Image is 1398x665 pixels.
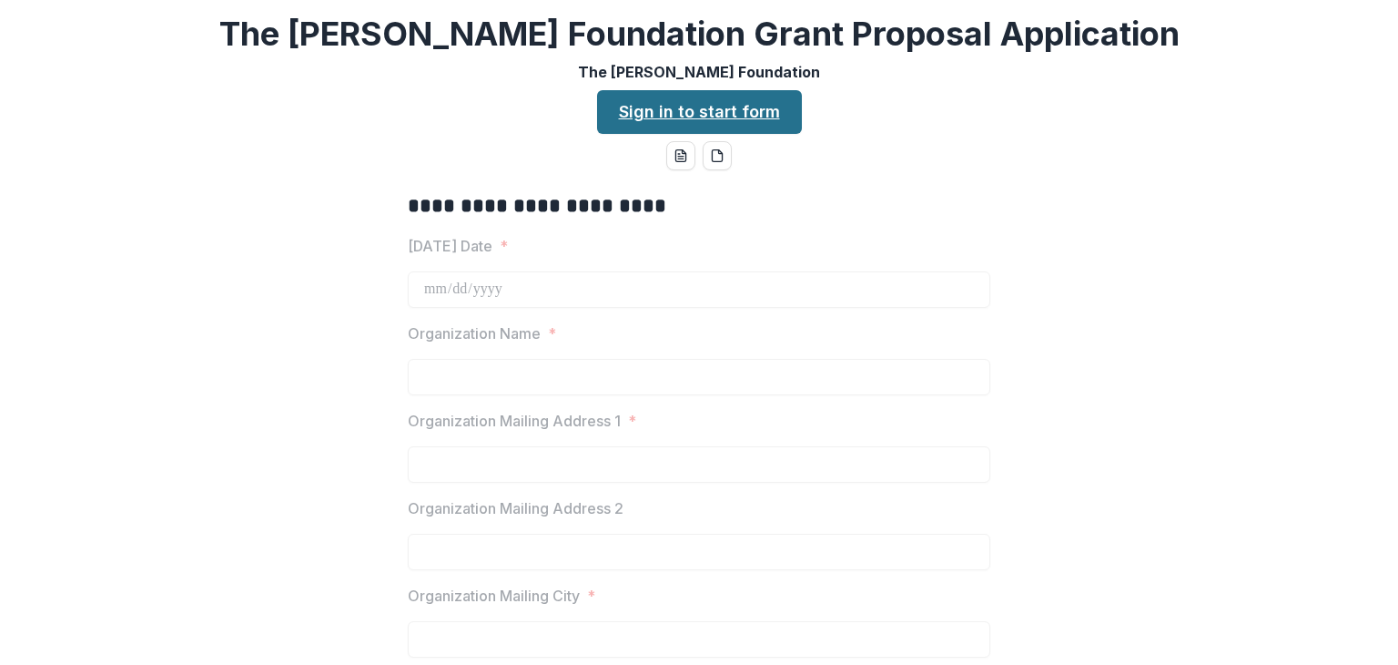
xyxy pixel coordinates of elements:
[703,141,732,170] button: pdf-download
[408,585,580,607] p: Organization Mailing City
[408,322,541,344] p: Organization Name
[666,141,695,170] button: word-download
[408,497,623,519] p: Organization Mailing Address 2
[578,61,820,83] p: The [PERSON_NAME] Foundation
[219,15,1180,54] h2: The [PERSON_NAME] Foundation Grant Proposal Application
[408,235,492,257] p: [DATE] Date
[597,90,802,134] a: Sign in to start form
[408,410,621,432] p: Organization Mailing Address 1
